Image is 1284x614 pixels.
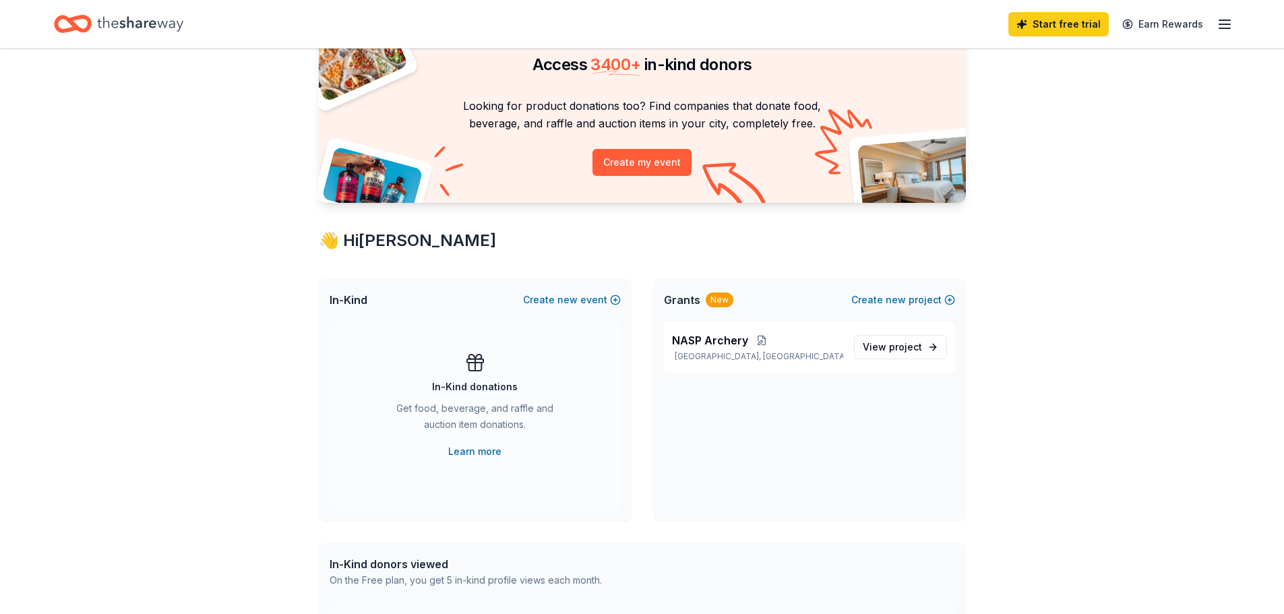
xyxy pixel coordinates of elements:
[886,292,906,308] span: new
[448,443,501,460] a: Learn more
[532,55,752,74] span: Access in-kind donors
[706,293,733,307] div: New
[672,332,748,348] span: NASP Archery
[432,379,518,395] div: In-Kind donations
[523,292,621,308] button: Createnewevent
[330,572,602,588] div: On the Free plan, you get 5 in-kind profile views each month.
[889,341,922,352] span: project
[664,292,700,308] span: Grants
[863,339,922,355] span: View
[590,55,640,74] span: 3400 +
[330,292,367,308] span: In-Kind
[1008,12,1109,36] a: Start free trial
[672,351,843,362] p: [GEOGRAPHIC_DATA], [GEOGRAPHIC_DATA]
[702,162,770,213] img: Curvy arrow
[592,149,692,176] button: Create my event
[851,292,955,308] button: Createnewproject
[330,556,602,572] div: In-Kind donors viewed
[54,8,183,40] a: Home
[1114,12,1211,36] a: Earn Rewards
[303,16,408,102] img: Pizza
[854,335,947,359] a: View project
[335,97,950,133] p: Looking for product donations too? Find companies that donate food, beverage, and raffle and auct...
[557,292,578,308] span: new
[319,230,966,251] div: 👋 Hi [PERSON_NAME]
[384,400,567,438] div: Get food, beverage, and raffle and auction item donations.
